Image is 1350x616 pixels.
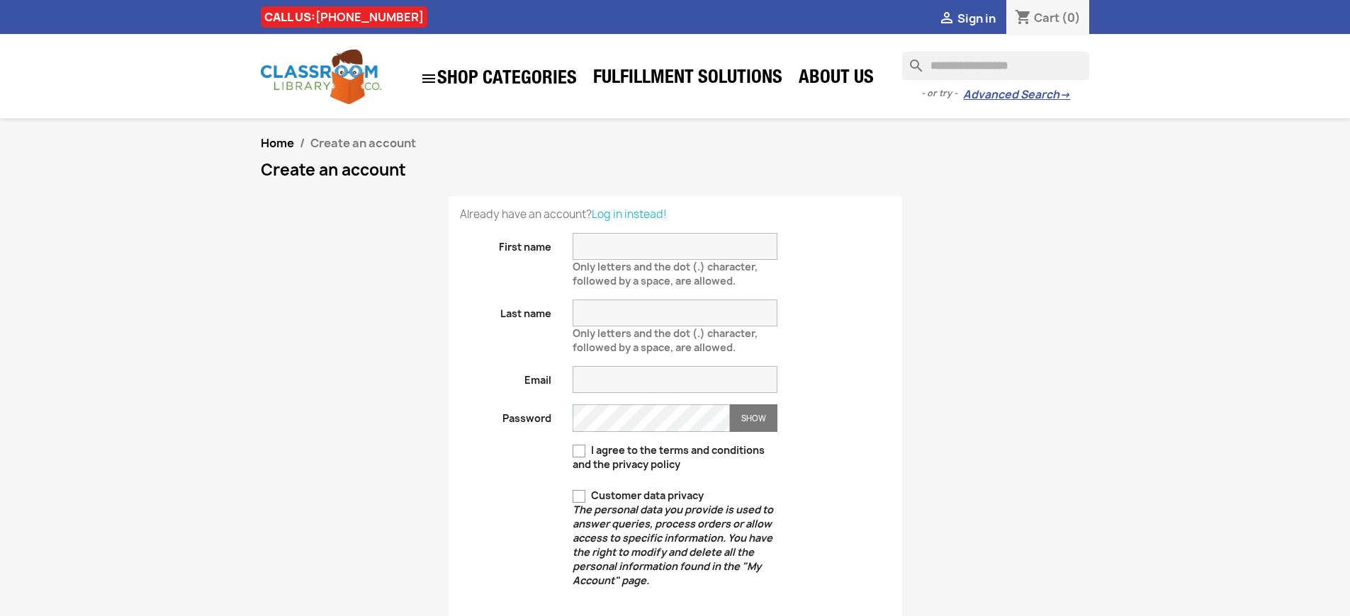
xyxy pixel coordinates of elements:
input: Password input [573,404,730,432]
div: CALL US: [261,6,427,28]
span: Sign in [957,11,996,26]
span: - or try - [921,86,963,101]
span: Only letters and the dot (.) character, followed by a space, are allowed. [573,254,758,287]
span: (0) [1062,10,1081,25]
i:  [420,70,437,87]
h1: Create an account [261,161,1090,178]
i: shopping_cart [1015,10,1032,27]
a: Advanced Search→ [963,88,1070,102]
a: Home [261,135,294,151]
span: Only letters and the dot (.) character, followed by a space, are allowed. [573,321,758,354]
label: Password [449,404,563,426]
label: First name [449,233,563,254]
span: Create an account [310,135,416,151]
label: Email [449,366,563,387]
a: Fulfillment Solutions [586,65,789,93]
a: Log in instead! [592,207,667,222]
a: [PHONE_NUMBER] [315,9,424,25]
a:  Sign in [938,11,996,26]
label: Customer data privacy [573,489,777,588]
span: Cart [1034,10,1059,25]
em: The personal data you provide is used to answer queries, process orders or allow access to specif... [573,503,773,587]
a: SHOP CATEGORIES [413,63,584,94]
img: Classroom Library Company [261,50,381,104]
label: Last name [449,300,563,321]
i:  [938,11,955,28]
label: I agree to the terms and conditions and the privacy policy [573,443,777,472]
i: search [902,52,919,69]
span: → [1059,88,1070,102]
p: Already have an account? [460,207,891,222]
a: About Us [792,65,881,93]
input: Search [902,52,1089,80]
button: Show [730,404,777,432]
